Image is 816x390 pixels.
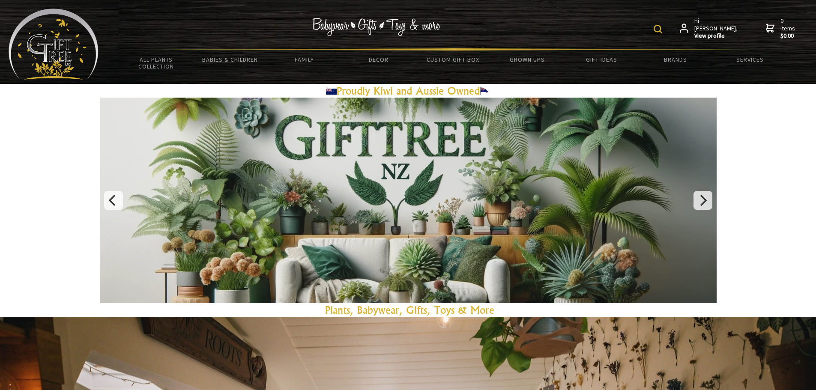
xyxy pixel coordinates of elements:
[713,51,787,68] a: Services
[416,51,490,68] a: Custom Gift Box
[267,51,341,68] a: Family
[639,51,713,68] a: Brands
[193,51,267,68] a: Babies & Children
[694,17,738,40] span: Hi [PERSON_NAME],
[326,84,490,97] a: Proudly Kiwi and Aussie Owned
[780,17,797,40] span: 0 items
[9,9,99,80] img: Babyware - Gifts - Toys and more...
[654,25,662,33] img: product search
[564,51,638,68] a: Gift Ideas
[325,304,489,316] a: Plants, Babywear, Gifts, Toys & Mor
[119,51,193,75] a: All Plants Collection
[312,18,440,36] img: Babywear - Gifts - Toys & more
[490,51,564,68] a: Grown Ups
[766,17,797,40] a: 0 items$0.00
[780,32,797,40] strong: $0.00
[693,191,712,210] button: Next
[341,51,415,68] a: Decor
[680,17,738,40] a: Hi [PERSON_NAME],View profile
[104,191,123,210] button: Previous
[694,32,738,40] strong: View profile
